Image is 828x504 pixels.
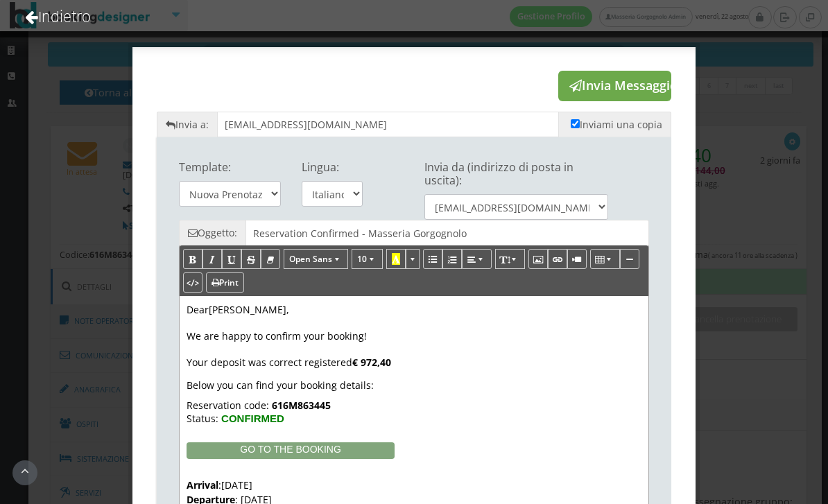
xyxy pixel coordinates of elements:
[284,249,348,269] button: Open Sans
[357,253,367,265] span: 10
[187,303,209,316] span: Dear
[187,478,221,492] span: :
[352,249,383,269] button: 10
[286,303,289,316] span: ,
[187,412,221,425] span: Status:
[187,356,391,369] span: Your deposit was correct registered
[179,220,245,245] span: Oggetto:
[187,379,374,392] span: Below you can find your booking details:
[187,442,395,459] a: GO TO THE BOOKING
[187,478,218,492] span: Arrival
[209,303,286,316] span: [PERSON_NAME]
[352,356,391,369] b: € 972,40
[221,478,252,492] span: [DATE]
[206,272,244,293] button: Print
[240,444,340,455] span: GO TO THE BOOKING
[221,412,284,424] span: CONFIRMED
[187,329,367,342] span: We are happy to confirm your booking!
[187,399,269,412] span: Reservation code:
[157,112,217,137] span: Invia a:
[558,71,671,101] button: Invia Messaggio
[302,161,363,174] h4: Lingua:
[272,399,331,412] b: 616M863445
[289,253,332,265] span: Open Sans
[580,118,662,131] span: Inviami una copia
[179,161,281,174] h4: Template:
[424,161,608,187] h4: Invia da (indirizzo di posta in uscita):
